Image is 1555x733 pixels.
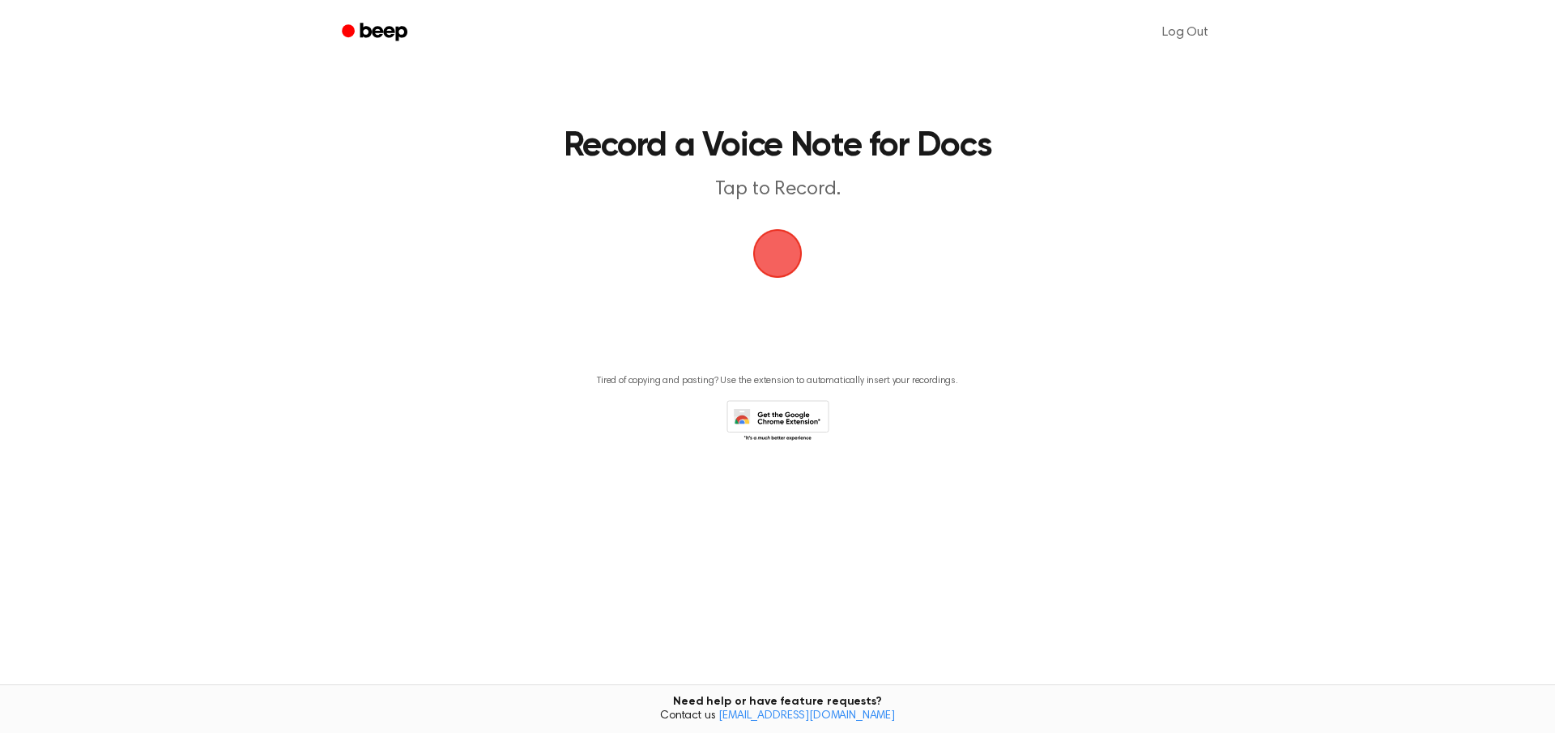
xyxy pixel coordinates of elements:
[330,17,422,49] a: Beep
[363,130,1192,164] h1: Record a Voice Note for Docs
[466,177,1088,203] p: Tap to Record.
[718,710,895,722] a: [EMAIL_ADDRESS][DOMAIN_NAME]
[753,229,802,278] button: Beep Logo
[1146,13,1225,52] a: Log Out
[597,375,958,387] p: Tired of copying and pasting? Use the extension to automatically insert your recordings.
[10,710,1545,724] span: Contact us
